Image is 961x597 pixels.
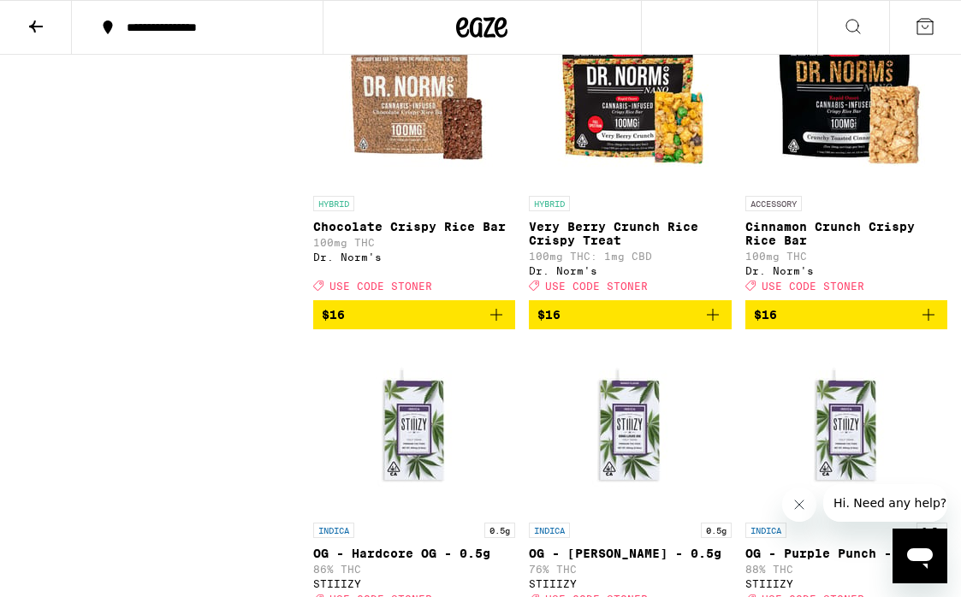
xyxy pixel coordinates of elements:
[544,16,715,187] img: Dr. Norm's - Very Berry Crunch Rice Crispy Treat
[529,300,731,329] button: Add to bag
[745,578,947,589] div: STIIIZY
[329,343,500,514] img: STIIIZY - OG - Hardcore OG - 0.5g
[313,523,354,538] p: INDICA
[313,564,515,575] p: 86% THC
[529,547,731,560] p: OG - [PERSON_NAME] - 0.5g
[529,196,570,211] p: HYBRID
[745,523,786,538] p: INDICA
[537,308,561,322] span: $16
[484,523,515,538] p: 0.5g
[544,343,715,514] img: STIIIZY - OG - King Louis XIII - 0.5g
[313,16,515,300] a: Open page for Chocolate Crispy Rice Bar from Dr. Norm's
[529,16,731,300] a: Open page for Very Berry Crunch Rice Crispy Treat from Dr. Norm's
[761,16,932,187] img: Dr. Norm's - Cinnamon Crunch Crispy Rice Bar
[313,196,354,211] p: HYBRID
[782,488,816,522] iframe: Close message
[823,484,947,522] iframe: Message from company
[313,578,515,589] div: STIIIZY
[745,196,802,211] p: ACCESSORY
[745,16,947,300] a: Open page for Cinnamon Crunch Crispy Rice Bar from Dr. Norm's
[745,220,947,247] p: Cinnamon Crunch Crispy Rice Bar
[745,564,947,575] p: 88% THC
[529,523,570,538] p: INDICA
[893,529,947,583] iframe: Button to launch messaging window
[313,237,515,248] p: 100mg THC
[313,251,515,263] div: Dr. Norm's
[313,547,515,560] p: OG - Hardcore OG - 0.5g
[917,523,947,538] p: 0.5g
[529,220,731,247] p: Very Berry Crunch Rice Crispy Treat
[745,251,947,262] p: 100mg THC
[745,547,947,560] p: OG - Purple Punch - 0.5g
[313,220,515,233] p: Chocolate Crispy Rice Bar
[529,265,731,276] div: Dr. Norm's
[322,308,345,322] span: $16
[529,564,731,575] p: 76% THC
[745,300,947,329] button: Add to bag
[545,281,648,292] span: USE CODE STONER
[313,300,515,329] button: Add to bag
[754,308,777,322] span: $16
[701,523,732,538] p: 0.5g
[329,16,500,187] img: Dr. Norm's - Chocolate Crispy Rice Bar
[529,578,731,589] div: STIIIZY
[745,265,947,276] div: Dr. Norm's
[529,251,731,262] p: 100mg THC: 1mg CBD
[761,343,932,514] img: STIIIZY - OG - Purple Punch - 0.5g
[762,281,864,292] span: USE CODE STONER
[329,281,432,292] span: USE CODE STONER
